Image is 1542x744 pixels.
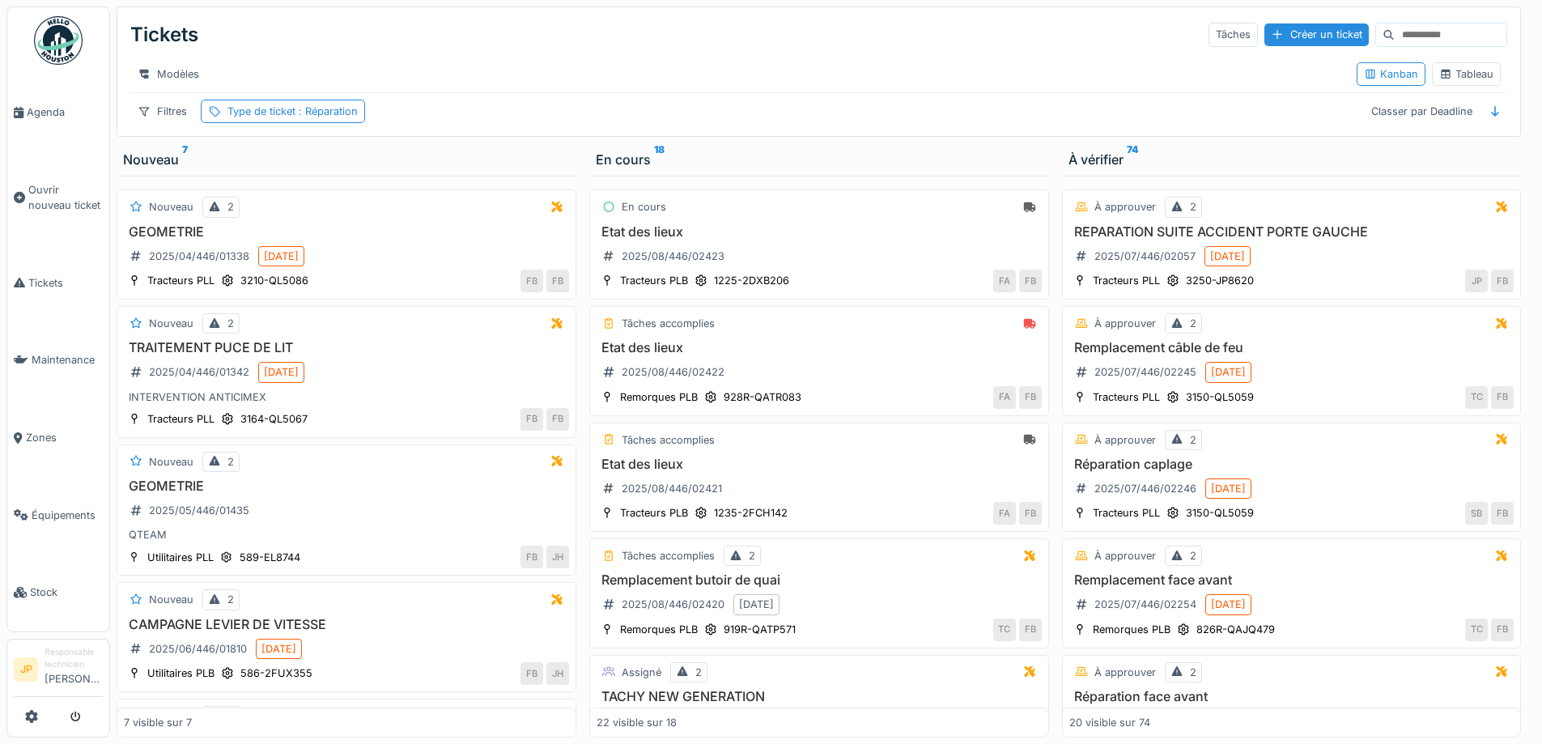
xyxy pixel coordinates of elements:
[295,105,358,117] span: : Réparation
[124,715,192,730] div: 7 visible sur 7
[7,151,109,244] a: Ouvrir nouveau ticket
[7,477,109,555] a: Équipements
[147,550,214,565] div: Utilitaires PLL
[124,527,569,542] div: QTEAM
[124,478,569,494] h3: GEOMETRIE
[1264,23,1369,45] div: Créer un ticket
[28,275,103,291] span: Tickets
[597,715,677,730] div: 22 visible sur 18
[520,270,543,292] div: FB
[182,150,188,169] sup: 7
[7,554,109,631] a: Stock
[149,249,249,264] div: 2025/04/446/01338
[597,457,1042,472] h3: Etat des lieux
[149,641,247,657] div: 2025/06/446/01810
[1190,316,1196,331] div: 2
[724,389,801,405] div: 928R-QATR083
[546,408,569,431] div: FB
[123,150,570,169] div: Nouveau
[264,249,299,264] div: [DATE]
[620,273,688,288] div: Tracteurs PLB
[1019,270,1042,292] div: FB
[1094,249,1196,264] div: 2025/07/446/02057
[1069,715,1150,730] div: 20 visible sur 74
[622,597,724,612] div: 2025/08/446/02420
[1186,505,1254,521] div: 3150-QL5059
[227,592,234,607] div: 2
[1211,481,1246,496] div: [DATE]
[147,411,215,427] div: Tracteurs PLL
[1019,619,1042,641] div: FB
[1465,386,1488,409] div: TC
[7,244,109,322] a: Tickets
[32,352,103,368] span: Maintenance
[1069,224,1514,240] h3: REPARATION SUITE ACCIDENT PORTE GAUCHE
[147,665,215,681] div: Utilitaires PLB
[28,182,103,213] span: Ouvrir nouveau ticket
[520,546,543,568] div: FB
[1094,364,1196,380] div: 2025/07/446/02245
[34,16,83,65] img: Badge_color-CXgf-gQk.svg
[1094,316,1156,331] div: À approuver
[597,340,1042,355] h3: Etat des lieux
[1069,340,1514,355] h3: Remplacement câble de feu
[622,199,666,215] div: En cours
[1210,249,1245,264] div: [DATE]
[1093,389,1160,405] div: Tracteurs PLL
[7,74,109,151] a: Agenda
[1093,622,1170,637] div: Remorques PLB
[1364,100,1480,123] div: Classer par Deadline
[130,62,206,86] div: Modèles
[130,14,198,56] div: Tickets
[1439,66,1493,82] div: Tableau
[264,364,299,380] div: [DATE]
[32,508,103,523] span: Équipements
[240,550,300,565] div: 589-EL8744
[1190,548,1196,563] div: 2
[7,321,109,399] a: Maintenance
[520,408,543,431] div: FB
[622,548,715,563] div: Tâches accomplies
[1465,270,1488,292] div: JP
[739,597,774,612] div: [DATE]
[227,104,358,119] div: Type de ticket
[124,389,569,405] div: INTERVENTION ANTICIMEX
[597,689,1042,704] h3: TACHY NEW GENERATION
[7,399,109,477] a: Zones
[620,389,698,405] div: Remorques PLB
[1094,597,1196,612] div: 2025/07/446/02254
[14,646,103,697] a: JP Responsable technicien[PERSON_NAME]
[724,622,796,637] div: 919R-QATP571
[622,432,715,448] div: Tâches accomplies
[1364,66,1418,82] div: Kanban
[27,104,103,120] span: Agenda
[520,662,543,685] div: FB
[1190,665,1196,680] div: 2
[261,641,296,657] div: [DATE]
[1211,597,1246,612] div: [DATE]
[620,505,688,521] div: Tracteurs PLB
[993,270,1016,292] div: FA
[622,249,724,264] div: 2025/08/446/02423
[1491,386,1514,409] div: FB
[149,316,193,331] div: Nouveau
[546,662,569,685] div: JH
[124,340,569,355] h3: TRAITEMENT PUCE DE LIT
[1190,432,1196,448] div: 2
[597,572,1042,588] h3: Remplacement butoir de quai
[1019,386,1042,409] div: FB
[45,646,103,693] li: [PERSON_NAME]
[695,665,702,680] div: 2
[1094,665,1156,680] div: À approuver
[1491,270,1514,292] div: FB
[749,548,755,563] div: 2
[546,270,569,292] div: FB
[1093,273,1160,288] div: Tracteurs PLL
[1094,432,1156,448] div: À approuver
[620,622,698,637] div: Remorques PLB
[149,454,193,470] div: Nouveau
[227,316,234,331] div: 2
[596,150,1043,169] div: En cours
[1069,457,1514,472] h3: Réparation caplage
[1491,619,1514,641] div: FB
